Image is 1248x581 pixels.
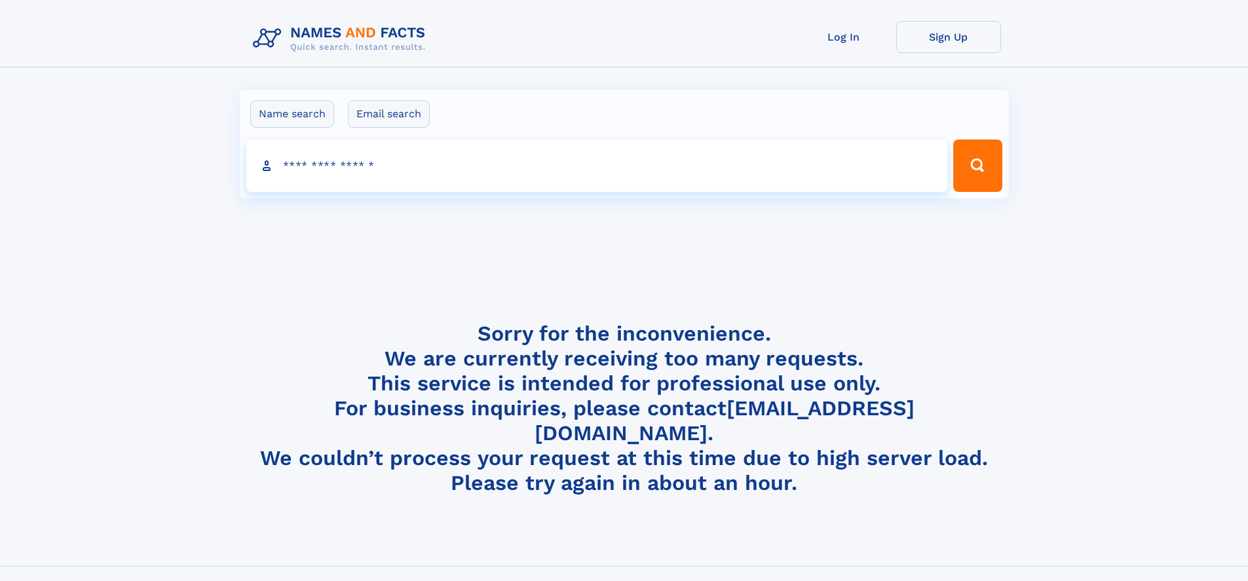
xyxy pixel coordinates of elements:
[348,100,430,128] label: Email search
[535,396,915,445] a: [EMAIL_ADDRESS][DOMAIN_NAME]
[896,21,1001,53] a: Sign Up
[248,21,436,56] img: Logo Names and Facts
[250,100,334,128] label: Name search
[246,140,948,192] input: search input
[248,321,1001,496] h4: Sorry for the inconvenience. We are currently receiving too many requests. This service is intend...
[791,21,896,53] a: Log In
[953,140,1002,192] button: Search Button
